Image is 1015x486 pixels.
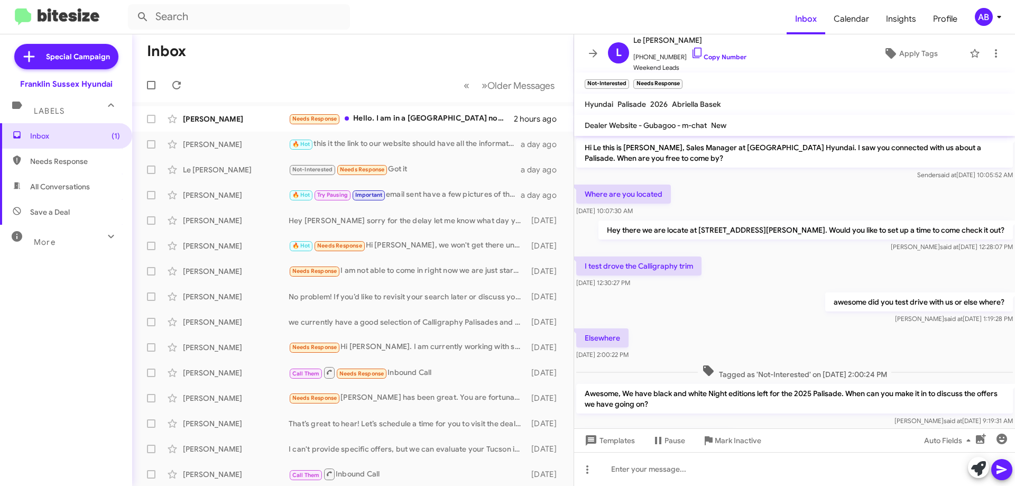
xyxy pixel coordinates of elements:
div: [PERSON_NAME] [183,444,289,454]
span: 🔥 Hot [292,242,310,249]
div: [PERSON_NAME] [183,291,289,302]
span: Older Messages [487,80,555,91]
div: Hi [PERSON_NAME]. I am currently working with someone. Thanks [289,341,526,353]
small: Needs Response [633,79,682,89]
span: said at [940,243,958,251]
button: Previous [457,75,476,96]
span: « [464,79,469,92]
div: email sent have a few pictures of the tucson plus the back and Styrofoam tray being removed. also... [289,189,521,201]
span: said at [938,171,956,179]
div: Got it [289,163,521,176]
p: awesome did you test drive with us or else where? [825,292,1013,311]
div: [DATE] [526,266,565,277]
p: Where are you located [576,185,671,204]
button: Auto Fields [916,431,983,450]
div: Le [PERSON_NAME] [183,164,289,175]
div: [PERSON_NAME] [183,114,289,124]
div: [PERSON_NAME] [183,368,289,378]
span: Needs Response [339,370,384,377]
span: said at [944,315,963,323]
div: a day ago [521,139,565,150]
a: Special Campaign [14,44,118,69]
span: [PERSON_NAME] [DATE] 9:19:31 AM [894,417,1013,425]
button: Pause [643,431,694,450]
div: No problem! If you’d like to revisit your search later or discuss your vehicle's value, feel free... [289,291,526,302]
p: Hey there we are locate at [STREET_ADDRESS][PERSON_NAME]. Would you like to set up a time to come... [598,221,1013,240]
input: Search [128,4,350,30]
div: [DATE] [526,393,565,404]
nav: Page navigation example [458,75,561,96]
span: Le [PERSON_NAME] [633,34,746,47]
div: [PERSON_NAME] has been great. You are fortunate to have her. [289,392,526,404]
a: Inbox [787,4,825,34]
h1: Inbox [147,43,186,60]
div: Hi [PERSON_NAME], we won't get there until 2:30 just to give you a heads up [289,240,526,252]
span: Save a Deal [30,207,70,217]
p: Hi Le this is [PERSON_NAME], Sales Manager at [GEOGRAPHIC_DATA] Hyundai. I saw you connected with... [576,138,1013,168]
span: Inbox [30,131,120,141]
div: [PERSON_NAME] [183,393,289,404]
div: That’s great to hear! Let’s schedule a time for you to visit the dealership and we can discuss yo... [289,418,526,429]
p: I test drove the Calligraphy trim [576,256,702,276]
div: [PERSON_NAME] [183,139,289,150]
span: Palisade [617,99,646,109]
span: Important [355,191,383,198]
div: [DATE] [526,317,565,327]
a: Insights [878,4,925,34]
button: AB [966,8,1003,26]
span: Needs Response [292,115,337,122]
div: Inbound Call [289,467,526,481]
span: [PERSON_NAME] [DATE] 1:19:28 PM [895,315,1013,323]
div: [DATE] [526,444,565,454]
div: Hello. I am in a [GEOGRAPHIC_DATA] now that I like very well. Unfortunately the passenger side ha... [289,113,514,125]
div: [PERSON_NAME] [183,190,289,200]
div: [PERSON_NAME] [183,342,289,353]
span: Try Pausing [317,191,348,198]
div: I can't provide specific offers, but we can evaluate your Tucson in person. Would you like to sch... [289,444,526,454]
span: [DATE] 10:07:30 AM [576,207,633,215]
button: Apply Tags [856,44,964,63]
div: AB [975,8,993,26]
div: [DATE] [526,342,565,353]
span: Pause [665,431,685,450]
div: Inbound Call [289,366,526,379]
div: a day ago [521,190,565,200]
span: Needs Response [317,242,362,249]
span: » [482,79,487,92]
button: Mark Inactive [694,431,770,450]
div: [DATE] [526,469,565,480]
div: [PERSON_NAME] [183,469,289,480]
span: Needs Response [292,268,337,274]
span: (1) [112,131,120,141]
div: a day ago [521,164,565,175]
div: I am not able to come in right now we are just starting to look for something for our daughter it... [289,265,526,277]
div: this it the link to our website should have all the information in it. If there is specific infor... [289,138,521,150]
span: More [34,237,56,247]
span: 2026 [650,99,668,109]
a: Calendar [825,4,878,34]
div: [PERSON_NAME] [183,215,289,226]
span: [PERSON_NAME] [DATE] 12:28:07 PM [891,243,1013,251]
div: we currently have a good selection of Calligraphy Palisades and some amazing deals on the 2025 ni... [289,317,526,327]
div: Franklin Sussex Hyundai [20,79,113,89]
span: New [711,121,726,130]
span: L [616,44,622,61]
span: Call Them [292,370,320,377]
span: Hyundai [585,99,613,109]
div: [PERSON_NAME] [183,418,289,429]
span: Needs Response [292,395,337,401]
span: Dealer Website - Gubagoo - m-chat [585,121,707,130]
span: Tagged as 'Not-Interested' on [DATE] 2:00:24 PM [698,364,891,380]
div: [DATE] [526,215,565,226]
p: Elsewhere [576,328,629,347]
button: Templates [574,431,643,450]
span: Auto Fields [924,431,975,450]
div: [DATE] [526,291,565,302]
span: 🔥 Hot [292,191,310,198]
span: 🔥 Hot [292,141,310,148]
div: [DATE] [526,368,565,378]
div: [PERSON_NAME] [183,266,289,277]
